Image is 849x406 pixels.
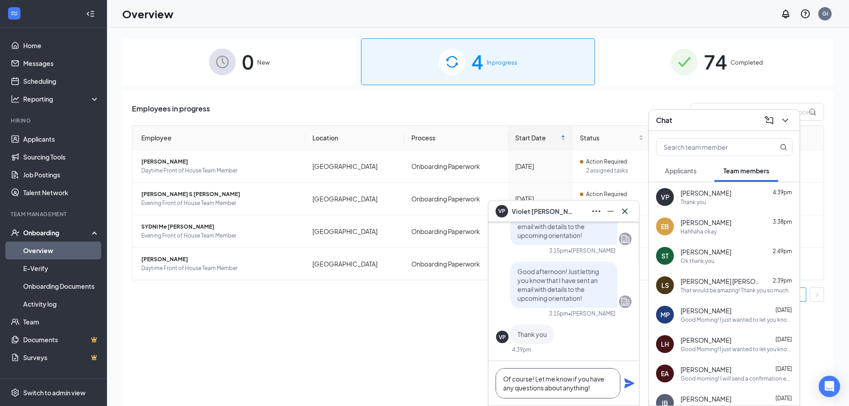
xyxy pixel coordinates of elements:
[515,194,566,204] div: [DATE]
[661,251,669,260] div: ST
[681,316,792,324] div: Good Morning! I just wanted to let you know that I sent an email with the Orientation details! Lo...
[619,206,630,217] svg: Cross
[618,204,632,218] button: Cross
[773,189,792,196] span: 4:39pm
[773,277,792,284] span: 2:39pm
[681,228,717,235] div: Hahhaha okay
[472,46,483,77] span: 4
[580,133,637,143] span: Status
[305,215,405,248] td: [GEOGRAPHIC_DATA]
[589,204,603,218] button: Ellipses
[23,72,99,90] a: Scheduling
[661,369,669,378] div: EA
[773,248,792,254] span: 2:49pm
[780,115,791,126] svg: ChevronDown
[775,395,792,402] span: [DATE]
[603,204,618,218] button: Minimize
[11,94,20,103] svg: Analysis
[141,264,298,273] span: Daytime Front of House Team Member
[819,376,840,397] div: Open Intercom Messenger
[822,10,828,17] div: GI
[780,144,787,151] svg: MagnifyingGlass
[549,310,568,317] div: 3:15pm
[141,231,298,240] span: Evening Front of House Team Member
[517,330,547,338] span: Thank you
[132,126,305,150] th: Employee
[681,287,790,294] div: That would be amazing! Thank you so much.
[23,388,86,397] div: Switch to admin view
[23,331,99,349] a: DocumentsCrown
[775,307,792,313] span: [DATE]
[404,150,508,183] td: Onboarding Paperwork
[517,267,599,302] span: Good afternoon! Just letting you know that I have sent an email with details to the upcoming orie...
[141,255,298,264] span: [PERSON_NAME]
[586,190,627,199] span: Action Required
[773,218,792,225] span: 3:38pm
[404,248,508,280] td: Onboarding Paperwork
[568,310,615,317] span: • [PERSON_NAME]
[305,126,405,150] th: Location
[23,295,99,313] a: Activity log
[624,378,635,389] svg: Plane
[23,349,99,366] a: SurveysCrown
[305,183,405,215] td: [GEOGRAPHIC_DATA]
[661,281,669,290] div: LS
[778,113,792,127] button: ChevronDown
[512,346,531,353] div: 4:39pm
[512,206,574,216] span: Violet [PERSON_NAME]
[660,310,670,319] div: MP
[23,184,99,201] a: Talent Network
[23,259,99,277] a: E-Verify
[23,94,100,103] div: Reporting
[141,166,298,175] span: Daytime Front of House Team Member
[23,130,99,148] a: Applicants
[122,6,173,21] h1: Overview
[681,345,792,353] div: Good Morning! I just wanted to let you know that I sent an email with the Orientation details! Lo...
[690,103,824,121] input: Search by Name, Job Posting, or Process
[404,126,508,150] th: Process
[305,248,405,280] td: [GEOGRAPHIC_DATA]
[496,368,620,398] textarea: Of course! Let me know if you have any questions about anything!
[681,365,731,374] span: [PERSON_NAME]
[141,222,298,231] span: SYDNI Me [PERSON_NAME]
[681,218,731,227] span: [PERSON_NAME]
[730,58,763,67] span: Completed
[704,46,727,77] span: 74
[591,206,602,217] svg: Ellipses
[620,296,631,307] svg: Company
[780,8,791,19] svg: Notifications
[586,166,644,175] span: 2 assigned tasks
[23,54,99,72] a: Messages
[132,103,210,121] span: Employees in progress
[681,375,792,382] div: Good morning! I will send a confirmation email shortly!
[23,228,92,237] div: Onboarding
[23,148,99,166] a: Sourcing Tools
[573,126,651,150] th: Status
[681,198,706,206] div: Thank you
[681,336,731,344] span: [PERSON_NAME]
[11,210,98,218] div: Team Management
[404,183,508,215] td: Onboarding Paperwork
[814,292,820,298] span: right
[305,150,405,183] td: [GEOGRAPHIC_DATA]
[141,199,298,208] span: Evening Front of House Team Member
[661,340,669,349] div: LH
[141,157,298,166] span: [PERSON_NAME]
[656,139,762,156] input: Search team member
[764,115,775,126] svg: ComposeMessage
[141,190,298,199] span: [PERSON_NAME] S [PERSON_NAME]
[11,388,20,397] svg: Settings
[681,277,761,286] span: [PERSON_NAME] [PERSON_NAME]
[586,199,644,208] span: 2 assigned tasks
[762,113,776,127] button: ComposeMessage
[681,247,731,256] span: [PERSON_NAME]
[86,9,95,18] svg: Collapse
[586,157,627,166] span: Action Required
[23,166,99,184] a: Job Postings
[723,167,769,175] span: Team members
[515,161,566,171] div: [DATE]
[487,58,517,67] span: In progress
[242,46,254,77] span: 0
[23,37,99,54] a: Home
[23,242,99,259] a: Overview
